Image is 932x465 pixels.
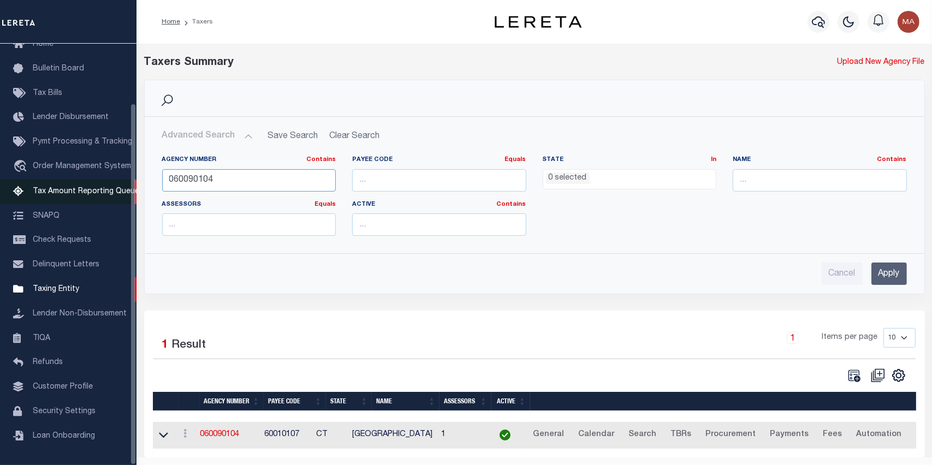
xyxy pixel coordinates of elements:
[326,392,372,411] th: State: activate to sort column ascending
[440,392,491,411] th: Assessors: activate to sort column ascending
[822,263,863,285] input: Cancel
[33,432,95,440] span: Loan Onboarding
[33,65,84,73] span: Bulletin Board
[199,392,264,411] th: Agency Number: activate to sort column ascending
[624,426,661,444] a: Search
[33,114,109,121] span: Lender Disbursement
[162,156,336,165] label: Agency Number
[495,16,582,28] img: logo-dark.svg
[33,163,131,170] span: Order Management System
[573,426,619,444] a: Calendar
[851,426,906,444] a: Automation
[200,431,239,438] a: 060090104
[898,11,919,33] img: svg+xml;base64,PHN2ZyB4bWxucz0iaHR0cDovL3d3dy53My5vcmcvMjAwMC9zdmciIHBvaW50ZXItZXZlbnRzPSJub25lIi...
[312,422,348,449] td: CT
[500,430,510,440] img: check-icon-green.svg
[264,392,326,411] th: Payee Code: activate to sort column ascending
[733,169,907,192] input: ...
[546,172,590,184] li: 0 selected
[162,126,253,147] button: Advanced Search
[352,169,526,192] input: ...
[162,200,336,210] label: Assessors
[33,261,99,269] span: Delinquent Letters
[437,422,486,449] td: 1
[818,426,847,444] a: Fees
[372,392,440,411] th: Name: activate to sort column ascending
[33,359,63,366] span: Refunds
[33,90,62,97] span: Tax Bills
[787,332,799,344] a: 1
[172,337,206,354] label: Result
[306,157,336,163] a: Contains
[543,156,717,165] label: State
[260,422,312,449] td: 60010107
[314,201,336,207] a: Equals
[838,57,925,69] a: Upload New Agency File
[33,285,79,293] span: Taxing Entity
[33,310,127,318] span: Lender Non-Disbursement
[505,157,526,163] a: Equals
[666,426,696,444] a: TBRs
[528,426,569,444] a: General
[33,188,139,195] span: Tax Amount Reporting Queue
[13,160,31,174] i: travel_explore
[33,138,132,146] span: Pymt Processing & Tracking
[352,200,526,210] label: Active
[497,201,526,207] a: Contains
[180,17,213,27] li: Taxers
[33,40,54,48] span: Home
[144,55,726,71] div: Taxers Summary
[33,212,60,219] span: SNAPQ
[162,339,169,351] span: 1
[871,263,907,285] input: Apply
[877,157,907,163] a: Contains
[701,426,761,444] a: Procurement
[491,392,530,411] th: Active: activate to sort column ascending
[33,236,91,244] span: Check Requests
[162,213,336,236] input: ...
[162,19,180,25] a: Home
[352,213,526,236] input: ...
[33,408,96,415] span: Security Settings
[348,422,437,449] td: [GEOGRAPHIC_DATA]
[711,157,716,163] a: In
[822,332,878,344] span: Items per page
[352,156,526,165] label: Payee Code
[33,334,50,342] span: TIQA
[733,156,907,165] label: Name
[765,426,814,444] a: Payments
[162,169,336,192] input: ...
[33,383,93,391] span: Customer Profile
